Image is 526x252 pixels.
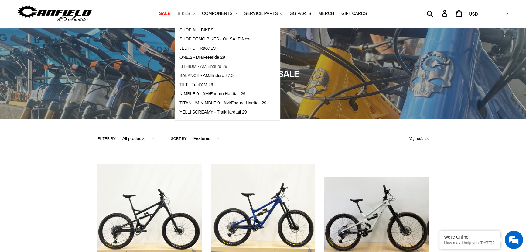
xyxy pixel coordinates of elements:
div: Chat with us now [41,34,111,42]
a: NIMBLE 9 - AM/Enduro Hardtail 29 [175,89,271,99]
span: ONE.2 - DH/Freeride 29 [179,55,225,60]
input: Search [430,7,446,20]
label: Sort by [171,136,187,142]
p: How may I help you today? [444,240,496,245]
span: SHOP ALL BIKES [179,27,213,33]
span: BIKES [178,11,190,16]
a: TILT - Trail/AM 29 [175,80,271,89]
span: NIMBLE 9 - AM/Enduro Hardtail 29 [179,91,245,96]
textarea: Type your message and hit 'Enter' [3,166,116,187]
a: JEDI - DH Race 29 [175,44,271,53]
div: We're Online! [444,235,496,240]
a: MERCH [316,9,337,18]
button: COMPONENTS [199,9,240,18]
span: SALE [159,11,170,16]
span: MERCH [319,11,334,16]
a: SHOP DEMO BIKES - On SALE Now! [175,35,271,44]
a: GIFT CARDS [338,9,370,18]
a: LITHIUM - AM/Enduro 29 [175,62,271,71]
img: Canfield Bikes [17,4,93,23]
a: BALANCE - AM/Enduro 27.5 [175,71,271,80]
button: SERVICE PARTS [241,9,285,18]
span: TILT - Trail/AM 29 [179,82,213,87]
span: SERVICE PARTS [244,11,278,16]
img: d_696896380_company_1647369064580_696896380 [19,30,35,46]
a: SALE [156,9,173,18]
a: SHOP ALL BIKES [175,26,271,35]
a: GG PARTS [287,9,314,18]
span: TITANIUM NIMBLE 9 - AM/Enduro Hardtail 29 [179,100,266,106]
a: TITANIUM NIMBLE 9 - AM/Enduro Hardtail 29 [175,99,271,108]
span: GIFT CARDS [341,11,367,16]
label: Filter by [97,136,116,142]
a: YELLI SCREAMY - Trail/Hardtail 29 [175,108,271,117]
span: YELLI SCREAMY - Trail/Hardtail 29 [179,110,247,115]
span: COMPONENTS [202,11,232,16]
span: JEDI - DH Race 29 [179,46,216,51]
span: SHOP DEMO BIKES - On SALE Now! [179,37,251,42]
span: BALANCE - AM/Enduro 27.5 [179,73,234,78]
div: Navigation go back [7,33,16,43]
span: GG PARTS [290,11,311,16]
span: 19 products [408,136,429,141]
a: ONE.2 - DH/Freeride 29 [175,53,271,62]
span: LITHIUM - AM/Enduro 29 [179,64,227,69]
button: BIKES [175,9,198,18]
span: We're online! [35,77,84,138]
div: Minimize live chat window [100,3,114,18]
